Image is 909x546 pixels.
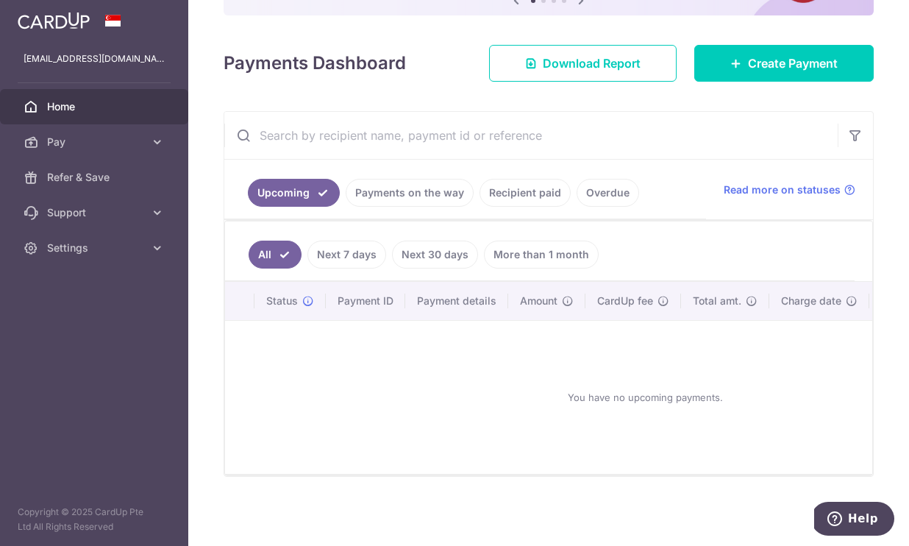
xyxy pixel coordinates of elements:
[480,179,571,207] a: Recipient paid
[814,502,894,539] iframe: Opens a widget where you can find more information
[489,45,677,82] a: Download Report
[47,135,144,149] span: Pay
[326,282,405,320] th: Payment ID
[392,241,478,269] a: Next 30 days
[47,205,144,220] span: Support
[47,241,144,255] span: Settings
[47,99,144,114] span: Home
[224,50,406,77] h4: Payments Dashboard
[597,294,653,308] span: CardUp fee
[724,182,855,197] a: Read more on statuses
[694,45,874,82] a: Create Payment
[346,179,474,207] a: Payments on the way
[484,241,599,269] a: More than 1 month
[18,12,90,29] img: CardUp
[224,112,838,159] input: Search by recipient name, payment id or reference
[47,170,144,185] span: Refer & Save
[249,241,302,269] a: All
[307,241,386,269] a: Next 7 days
[24,52,165,66] p: [EMAIL_ADDRESS][DOMAIN_NAME]
[266,294,298,308] span: Status
[724,182,841,197] span: Read more on statuses
[693,294,741,308] span: Total amt.
[405,282,508,320] th: Payment details
[781,294,841,308] span: Charge date
[748,54,838,72] span: Create Payment
[520,294,557,308] span: Amount
[577,179,639,207] a: Overdue
[248,179,340,207] a: Upcoming
[543,54,641,72] span: Download Report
